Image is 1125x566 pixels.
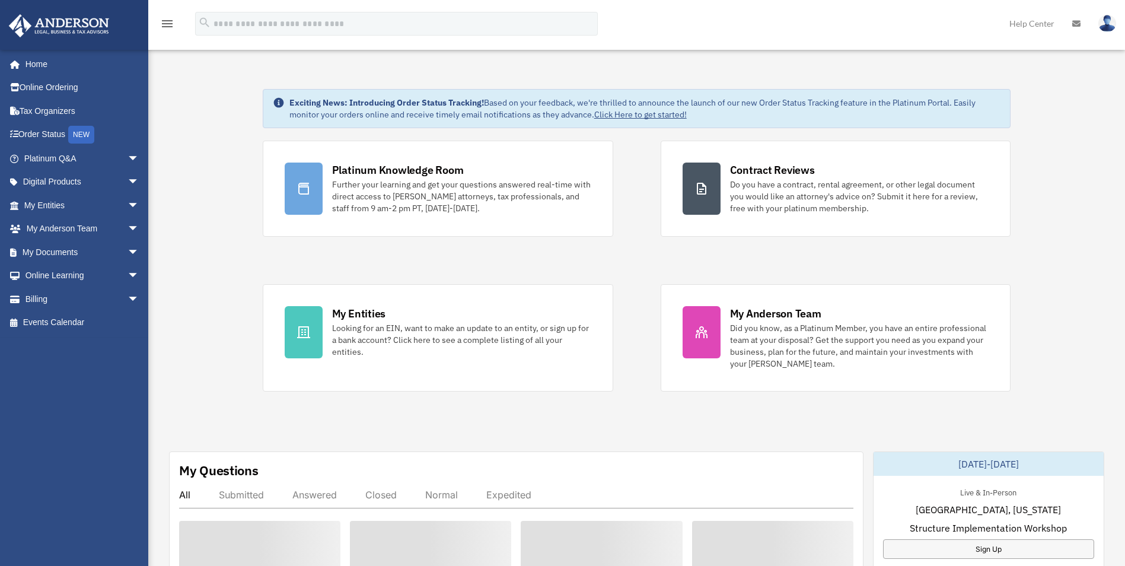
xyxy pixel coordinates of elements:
div: Contract Reviews [730,163,815,177]
div: [DATE]-[DATE] [874,452,1104,476]
span: arrow_drop_down [128,217,151,241]
img: User Pic [1098,15,1116,32]
div: Live & In-Person [951,485,1026,498]
a: My Anderson Teamarrow_drop_down [8,217,157,241]
a: Sign Up [883,539,1094,559]
span: arrow_drop_down [128,147,151,171]
a: Tax Organizers [8,99,157,123]
a: Online Learningarrow_drop_down [8,264,157,288]
a: Online Ordering [8,76,157,100]
div: Expedited [486,489,531,501]
strong: Exciting News: Introducing Order Status Tracking! [289,97,484,108]
a: Click Here to get started! [594,109,687,120]
i: search [198,16,211,29]
div: Did you know, as a Platinum Member, you have an entire professional team at your disposal? Get th... [730,322,989,370]
i: menu [160,17,174,31]
div: Platinum Knowledge Room [332,163,464,177]
div: My Anderson Team [730,306,821,321]
div: All [179,489,190,501]
span: arrow_drop_down [128,264,151,288]
div: Based on your feedback, we're thrilled to announce the launch of our new Order Status Tracking fe... [289,97,1001,120]
a: Billingarrow_drop_down [8,287,157,311]
img: Anderson Advisors Platinum Portal [5,14,113,37]
div: My Entities [332,306,385,321]
div: Submitted [219,489,264,501]
a: Contract Reviews Do you have a contract, rental agreement, or other legal document you would like... [661,141,1011,237]
a: Digital Productsarrow_drop_down [8,170,157,194]
div: Answered [292,489,337,501]
a: My Entitiesarrow_drop_down [8,193,157,217]
a: menu [160,21,174,31]
span: [GEOGRAPHIC_DATA], [US_STATE] [916,503,1061,517]
span: Structure Implementation Workshop [910,521,1067,535]
span: arrow_drop_down [128,240,151,265]
a: My Documentsarrow_drop_down [8,240,157,264]
span: arrow_drop_down [128,287,151,311]
span: arrow_drop_down [128,170,151,195]
a: Platinum Q&Aarrow_drop_down [8,147,157,170]
span: arrow_drop_down [128,193,151,218]
div: Further your learning and get your questions answered real-time with direct access to [PERSON_NAM... [332,179,591,214]
a: My Entities Looking for an EIN, want to make an update to an entity, or sign up for a bank accoun... [263,284,613,392]
a: Order StatusNEW [8,123,157,147]
a: Home [8,52,151,76]
div: Normal [425,489,458,501]
div: Do you have a contract, rental agreement, or other legal document you would like an attorney's ad... [730,179,989,214]
a: My Anderson Team Did you know, as a Platinum Member, you have an entire professional team at your... [661,284,1011,392]
a: Events Calendar [8,311,157,335]
a: Platinum Knowledge Room Further your learning and get your questions answered real-time with dire... [263,141,613,237]
div: Closed [365,489,397,501]
div: My Questions [179,462,259,479]
div: Looking for an EIN, want to make an update to an entity, or sign up for a bank account? Click her... [332,322,591,358]
div: NEW [68,126,94,144]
